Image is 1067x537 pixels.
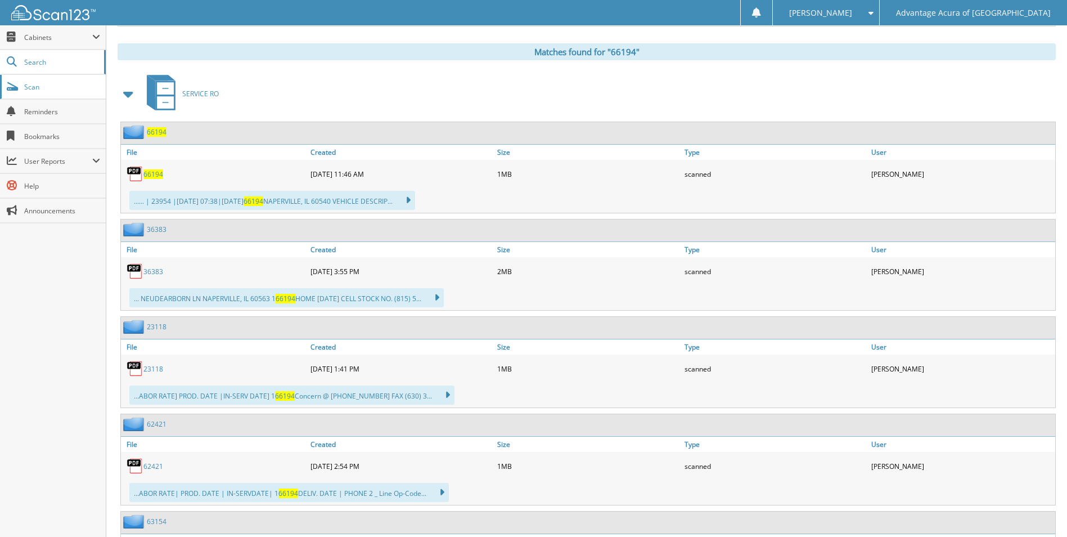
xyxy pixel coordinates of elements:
[494,145,681,160] a: Size
[868,145,1055,160] a: User
[147,322,166,332] a: 23118
[147,419,166,429] a: 62421
[308,260,494,283] div: [DATE] 3:55 PM
[129,386,454,405] div: ...ABOR RATE] PROD. DATE |IN-SERV DATE] 1 Concern @ [PHONE_NUMBER] FAX (630) 3...
[143,462,163,471] a: 62421
[494,242,681,257] a: Size
[143,169,163,179] a: 66194
[123,417,147,431] img: folder2.png
[868,163,1055,185] div: [PERSON_NAME]
[682,242,868,257] a: Type
[275,391,295,401] span: 66194
[868,357,1055,380] div: [PERSON_NAME]
[682,163,868,185] div: scanned
[127,165,143,182] img: PDF.png
[24,33,92,42] span: Cabinets
[121,339,308,355] a: File
[123,125,147,139] img: folder2.png
[24,132,100,141] span: Bookmarks
[308,455,494,477] div: [DATE] 2:54 PM
[244,196,263,206] span: 66194
[789,10,852,16] span: [PERSON_NAME]
[24,107,100,117] span: Reminders
[494,455,681,477] div: 1MB
[182,89,219,99] span: SERVICE RO
[129,288,444,307] div: ... NEUDEARBORN LN NAPERVILLE, IL 60563 1 HOME [DATE] CELL STOCK NO. (815) 5...
[494,339,681,355] a: Size
[682,145,868,160] a: Type
[868,339,1055,355] a: User
[24,181,100,191] span: Help
[140,71,219,116] a: SERVICE RO
[127,458,143,475] img: PDF.png
[276,294,295,303] span: 66194
[127,263,143,280] img: PDF.png
[24,206,100,216] span: Announcements
[308,145,494,160] a: Created
[494,260,681,283] div: 2MB
[494,357,681,380] div: 1MB
[308,437,494,452] a: Created
[147,517,166,526] a: 63154
[129,191,415,210] div: ...... | 23954 |[DATE] 07:38|[DATE] NAPERVILLE, IL 60540 VEHICLE DESCRIP...
[147,127,166,137] a: 66194
[682,357,868,380] div: scanned
[868,260,1055,283] div: [PERSON_NAME]
[143,267,163,276] a: 36383
[123,514,147,529] img: folder2.png
[308,163,494,185] div: [DATE] 11:46 AM
[682,437,868,452] a: Type
[121,145,308,160] a: File
[494,437,681,452] a: Size
[278,489,298,498] span: 66194
[682,455,868,477] div: scanned
[127,360,143,377] img: PDF.png
[682,260,868,283] div: scanned
[308,339,494,355] a: Created
[24,82,100,92] span: Scan
[11,5,96,20] img: scan123-logo-white.svg
[896,10,1051,16] span: Advantage Acura of [GEOGRAPHIC_DATA]
[118,43,1056,60] div: Matches found for "66194"
[147,225,166,234] a: 36383
[494,163,681,185] div: 1MB
[868,242,1055,257] a: User
[868,437,1055,452] a: User
[121,437,308,452] a: File
[308,242,494,257] a: Created
[308,357,494,380] div: [DATE] 1:41 PM
[143,364,163,374] a: 23118
[868,455,1055,477] div: [PERSON_NAME]
[24,57,98,67] span: Search
[24,156,92,166] span: User Reports
[123,320,147,334] img: folder2.png
[1011,483,1067,537] iframe: Chat Widget
[682,339,868,355] a: Type
[121,242,308,257] a: File
[129,483,449,502] div: ...ABOR RATE| PROD. DATE | IN-SERVDATE| 1 DELIV. DATE | PHONE 2 _ Line Op-Code...
[123,222,147,236] img: folder2.png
